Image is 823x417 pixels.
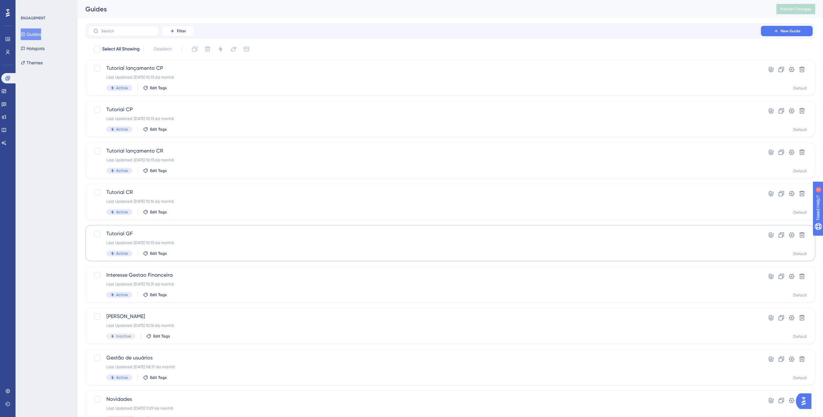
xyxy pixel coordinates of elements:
[101,29,154,33] input: Search
[106,364,742,369] div: Last Updated: [DATE] 08:17 da manhã
[150,251,167,256] span: Edit Tags
[116,251,128,256] span: Active
[116,334,131,339] span: Inactive
[153,334,170,339] span: Edit Tags
[106,199,742,204] div: Last Updated: [DATE] 10:12 da manhã
[796,391,815,411] iframe: UserGuiding AI Assistant Launcher
[106,323,742,328] div: Last Updated: [DATE] 10:16 da manhã
[776,4,815,14] button: Publish Changes
[793,293,807,298] div: Default
[106,75,742,80] div: Last Updated: [DATE] 10:13 da manhã
[106,395,742,403] span: Novidades
[106,116,742,121] div: Last Updated: [DATE] 10:13 da manhã
[143,85,167,91] button: Edit Tags
[106,271,742,279] span: Interesse Gestao Financeira
[793,86,807,91] div: Default
[106,282,742,287] div: Last Updated: [DATE] 10:31 da manhã
[106,147,742,155] span: Tutorial lançamento CR
[162,26,194,36] button: Filter
[793,334,807,339] div: Default
[781,28,800,34] span: New Guide
[106,240,742,245] div: Last Updated: [DATE] 10:13 da manhã
[143,292,167,297] button: Edit Tags
[143,251,167,256] button: Edit Tags
[793,210,807,215] div: Default
[106,64,742,72] span: Tutorial lançamento CP
[106,313,742,320] span: [PERSON_NAME]
[21,57,43,69] button: Themes
[148,43,178,55] button: Deselect
[143,168,167,173] button: Edit Tags
[154,45,172,53] span: Deselect
[793,168,807,174] div: Default
[793,375,807,380] div: Default
[761,26,813,36] button: New Guide
[21,43,45,54] button: Hotspots
[150,85,167,91] span: Edit Tags
[106,230,742,238] span: Tutorial GF
[146,334,170,339] button: Edit Tags
[21,16,45,21] div: ENGAGEMENT
[116,168,128,173] span: Active
[143,127,167,132] button: Edit Tags
[177,28,186,34] span: Filter
[15,2,40,9] span: Need Help?
[150,375,167,380] span: Edit Tags
[793,251,807,256] div: Default
[106,354,742,362] span: Gestão de usuários
[106,106,742,113] span: Tutorial CP
[793,127,807,132] div: Default
[106,406,742,411] div: Last Updated: [DATE] 11:29 da manhã
[143,375,167,380] button: Edit Tags
[150,127,167,132] span: Edit Tags
[116,127,128,132] span: Active
[116,85,128,91] span: Active
[102,45,140,53] span: Select All Showing
[150,209,167,215] span: Edit Tags
[116,209,128,215] span: Active
[150,292,167,297] span: Edit Tags
[106,188,742,196] span: Tutorial CR
[85,5,760,14] div: Guides
[116,375,128,380] span: Active
[21,28,41,40] button: Guides
[143,209,167,215] button: Edit Tags
[116,292,128,297] span: Active
[106,157,742,163] div: Last Updated: [DATE] 10:13 da manhã
[780,6,811,12] span: Publish Changes
[150,168,167,173] span: Edit Tags
[45,3,47,8] div: 3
